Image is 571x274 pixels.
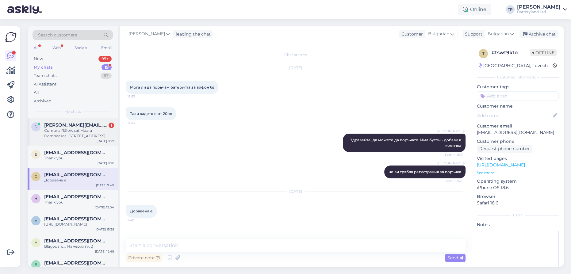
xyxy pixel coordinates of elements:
div: All [33,44,40,52]
div: [URL][DOMAIN_NAME] [44,222,114,227]
span: Добавена е [130,209,153,213]
p: See more ... [477,170,559,176]
div: Email [100,44,113,52]
div: My chats [34,64,53,70]
div: Socials [73,44,88,52]
span: haris.l.khan0121@gmail.com [44,194,108,200]
span: e [35,152,37,157]
div: Thank you! [44,266,114,271]
div: AI Assistant [34,81,56,87]
div: Archived [34,98,52,104]
div: Private note [126,254,162,262]
div: Extra [477,212,559,218]
span: a [35,240,37,245]
span: Seen ✓ 16:01 [441,152,464,157]
div: 99+ [98,56,112,62]
span: gurol88mehmedov@gmail.com [44,172,108,177]
span: v [35,218,37,223]
span: vjelqzkov7@gmail.com [44,216,108,222]
span: brinzansorinaurel@gmail.com [44,260,108,266]
p: Customer tags [477,84,559,90]
div: # tswt9kto [492,49,530,56]
span: [PERSON_NAME] [437,161,464,165]
div: Thank you! [44,155,114,161]
div: [DATE] 12:49 [95,249,114,254]
div: 19 [102,64,112,70]
div: [DATE] 7:40 [96,183,114,188]
input: Add a tag [477,91,559,101]
span: не ви трябва регистрация за поръчка [389,169,461,174]
span: Offline [530,49,557,56]
input: Add name [477,112,552,119]
div: Support [462,31,482,37]
div: Online [458,4,491,15]
p: Customer name [477,103,559,109]
div: TP [506,5,515,14]
div: [DATE] 9:29 [97,139,114,143]
span: Bulgarian [428,31,449,37]
div: 1 [109,123,114,128]
span: 15:54 [128,120,151,125]
div: Request phone number [477,145,532,153]
img: Askly Logo [5,31,17,43]
span: arco@mal.bg [44,238,108,244]
span: [PERSON_NAME] [128,31,165,37]
span: b [35,262,37,267]
span: dumitru.florian85@yahoo.com [44,122,108,128]
p: [EMAIL_ADDRESS][DOMAIN_NAME] [477,129,559,136]
span: Seen ✓ 16:01 [441,179,464,183]
span: h [34,196,37,201]
div: Chat started [126,52,466,58]
span: Тази кадето е от 20лв [130,111,172,116]
p: Browser [477,193,559,200]
p: Operating system [477,178,559,185]
div: [DATE] [126,65,466,70]
a: [URL][DOMAIN_NAME] [477,162,525,168]
div: leading the chat [173,31,211,37]
div: Batteryland Ltd [517,10,561,14]
span: g [35,174,37,179]
p: iPhone OS 18.6 [477,185,559,191]
div: All [34,89,39,96]
span: Send [447,255,463,261]
div: 67 [101,73,112,79]
div: Archive chat [519,30,558,38]
a: [PERSON_NAME]Batteryland Ltd [517,5,567,14]
span: d [34,124,37,129]
div: Team chats [34,73,56,79]
div: Blagodarq... Намерих ги. :) [44,244,114,249]
div: [DATE] 15:38 [95,227,114,232]
p: Customer phone [477,138,559,145]
p: Notes [477,222,559,228]
div: Customer information [477,74,559,80]
div: [DATE] 9:28 [97,161,114,166]
p: Safari 18.6 [477,200,559,206]
span: eduardharsing@yahoo.com [44,150,108,155]
span: 15:53 [128,94,151,99]
span: My chats [64,109,81,114]
span: 7:40 [128,218,151,223]
span: t [482,51,485,56]
div: Comuna Râfov, sat Moara Domnească, [STREET_ADDRESS], judetul Prahova, [GEOGRAPHIC_DATA] 107502. [44,128,114,139]
div: [DATE] [126,189,466,194]
div: [GEOGRAPHIC_DATA], Lovech [479,63,548,69]
div: Добавена е [44,177,114,183]
span: Здравейте, да можете да поръчате. Има бутон - добави в количка [350,138,462,148]
span: [PERSON_NAME] [437,129,464,133]
div: [PERSON_NAME] [517,5,561,10]
span: Мога ли да поръчам батерията за айфон 6s [130,85,214,89]
div: Web [51,44,62,52]
span: Search customers [38,32,77,38]
div: [DATE] 12:04 [95,205,114,210]
div: Thank you!! [44,200,114,205]
div: Customer [399,31,423,37]
span: Bulgarian [488,31,509,37]
div: New [34,56,43,62]
p: Visited pages [477,155,559,162]
p: Customer email [477,123,559,129]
